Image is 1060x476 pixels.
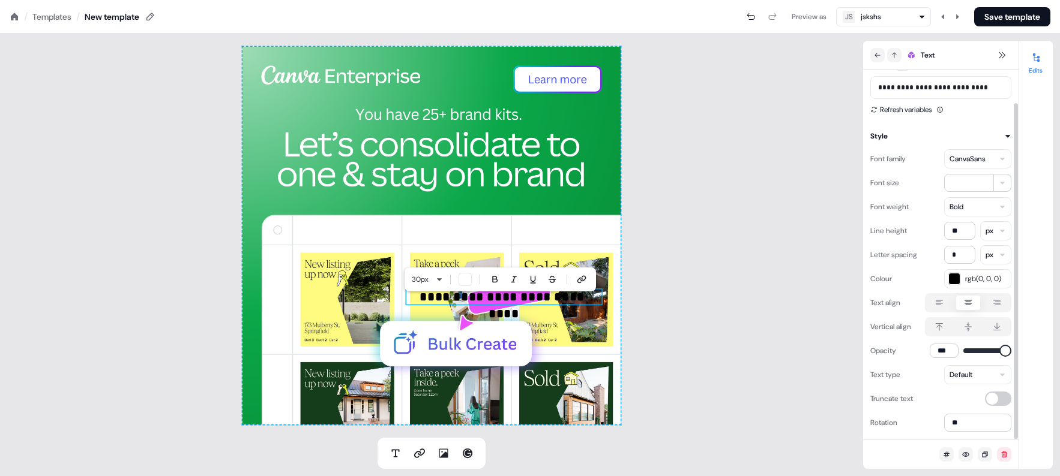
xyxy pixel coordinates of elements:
button: Refresh variables [870,104,932,116]
div: Font family [870,149,906,168]
div: Bold [950,201,963,213]
div: jskshs [861,11,881,23]
div: Preview as [792,11,827,23]
div: Rotation [870,413,897,432]
div: Vertical align [870,317,911,336]
div: Font size [870,173,899,192]
div: Text align [870,293,900,312]
button: Style [870,130,1011,142]
button: Save template [974,7,1050,26]
div: px [986,225,993,237]
div: / [24,10,28,23]
div: / [76,10,80,23]
div: Truncate text [870,389,913,408]
div: Letter spacing [870,245,917,264]
span: 30 px [412,273,429,285]
button: CanvaSans [944,149,1011,168]
div: Text type [870,365,900,384]
div: JS [845,11,853,23]
div: Style [870,130,888,142]
div: px [986,249,993,261]
button: 30px [407,272,436,287]
div: CanvaSans [950,153,986,165]
button: rgb(0, 0, 0) [944,269,1011,288]
div: Colour [870,269,892,288]
a: Templates [32,11,71,23]
div: Opacity [870,341,896,360]
div: Line height [870,221,907,240]
span: rgb(0, 0, 0) [965,273,1007,285]
div: New template [85,11,139,23]
div: Font weight [870,197,909,216]
span: Text [921,49,935,61]
button: Edits [1019,48,1053,74]
div: Default [950,369,972,381]
button: JSjskshs [836,7,931,26]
